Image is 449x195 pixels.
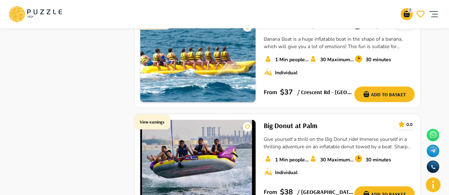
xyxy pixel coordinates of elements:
[400,8,412,20] button: go-to-basket-submit-button
[264,88,277,96] p: From
[396,119,406,129] button: card_icons
[354,86,415,102] button: add-basket-submit-button
[366,56,391,63] p: 30 minutes
[140,20,255,102] img: PuzzleTrip
[320,56,354,63] p: 30 Maximum number of seats
[296,87,354,97] h6: / Crescent Rd - [GEOGRAPHIC_DATA] - [GEOGRAPHIC_DATA] - [GEOGRAPHIC_DATA]
[426,3,440,25] button: account of current user
[366,156,391,163] p: 30 minutes
[264,120,317,131] h6: Big Donut at Palm
[407,8,412,13] p: 2
[280,87,284,97] p: $
[414,8,426,20] button: go-to-wishlist-submit-butto
[275,56,309,63] p: 1 Min people count*
[264,35,415,50] p: Banana Boat is a huge inflatable boat in the shape of a banana, which will give you a lot of emot...
[284,87,293,97] p: 37
[275,168,297,176] p: Individual
[243,122,252,131] button: card_icons
[140,118,164,125] h6: View earnings
[275,69,297,76] p: Individual
[275,156,309,163] p: 1 Min people count*
[406,121,412,127] p: 0.0
[264,135,415,150] p: Give yourself a thrill on the Big Donut ride! Immerse yourself in a thrilling adventure on an inf...
[320,156,354,163] p: 30 Maximum number of seats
